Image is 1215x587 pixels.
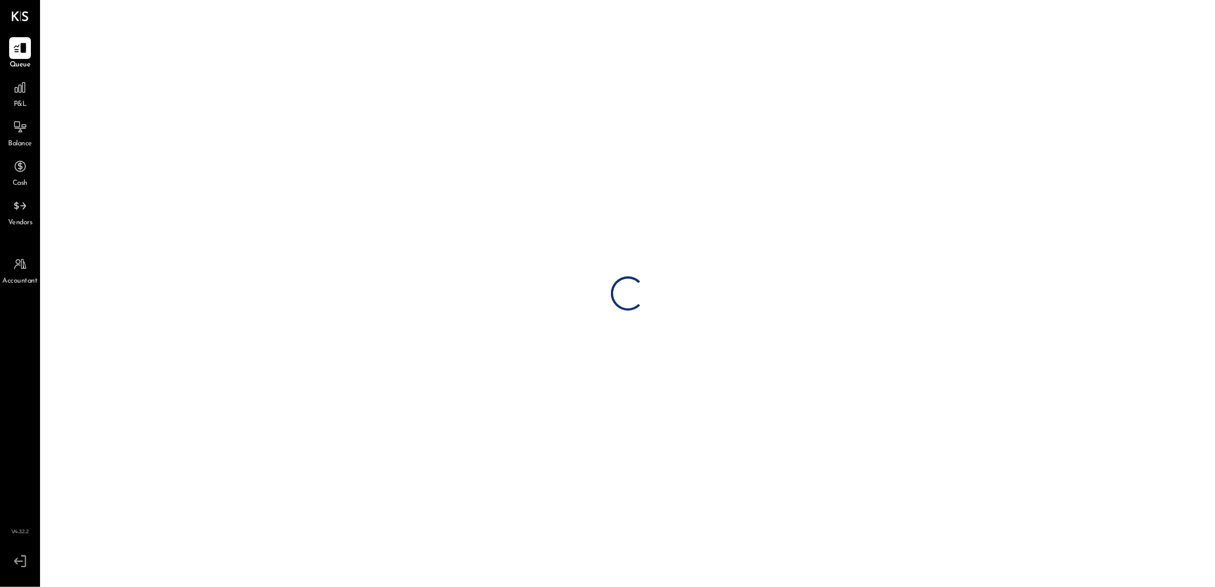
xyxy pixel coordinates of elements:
[8,218,33,228] span: Vendors
[1,77,39,110] a: P&L
[1,195,39,228] a: Vendors
[3,276,38,287] span: Accountant
[1,37,39,70] a: Queue
[10,60,31,70] span: Queue
[13,179,27,189] span: Cash
[1,116,39,149] a: Balance
[14,100,27,110] span: P&L
[8,139,32,149] span: Balance
[1,253,39,287] a: Accountant
[1,156,39,189] a: Cash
